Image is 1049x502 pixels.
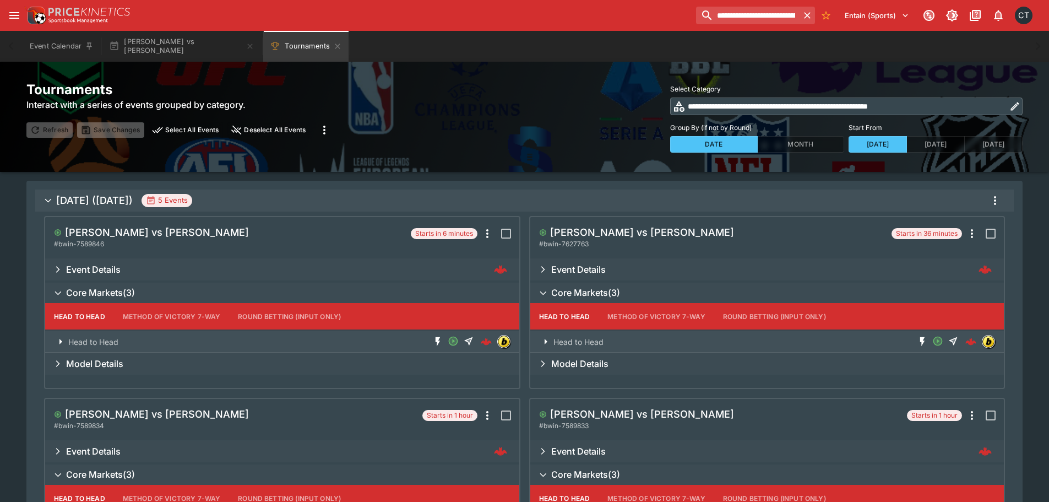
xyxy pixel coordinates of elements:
[54,411,62,418] svg: Open
[66,446,121,457] h6: Event Details
[919,6,939,25] button: Connected to PK
[670,81,1023,98] label: Select Category
[530,258,1004,280] button: Expand
[422,410,477,421] span: Starts in 1 hour
[498,336,510,348] img: bwin
[962,406,982,425] button: more
[916,336,929,347] svg: SGM
[962,224,982,244] button: more
[530,331,1004,353] button: Expand
[539,229,547,236] svg: Open
[530,303,599,330] button: Head to Head
[477,333,495,350] a: 2a10397a-29e7-4dc2-84db-e02a9c8751c4
[227,122,310,138] button: close
[817,7,835,24] button: No Bookmarks
[431,336,444,347] svg: SGM
[551,469,620,481] h6: Core Markets ( 3 )
[551,446,606,457] h6: Event Details
[411,228,477,239] span: Starts in 6 minutes
[45,303,114,330] button: Head to Head
[892,228,962,239] span: Starts in 36 minutes
[146,195,188,206] div: 5 Events
[447,336,460,348] span: [missing translation: 'screens.event.pricing.market.type.BettingOpen']
[45,440,519,462] button: Expand
[757,136,845,153] button: Month
[714,303,835,330] button: Round Betting (input only)
[48,8,130,16] img: PriceKinetics
[26,81,334,98] h2: Tournaments
[907,410,962,421] span: Starts in 1 hour
[229,303,350,330] button: Round Betting (input only)
[66,469,135,481] h6: Core Markets ( 3 )
[24,4,46,26] img: PriceKinetics Logo
[539,411,547,418] svg: Open
[670,136,758,153] button: Date
[1012,3,1036,28] button: Cameron Tarver
[982,336,994,348] img: bwin
[66,264,121,276] h6: Event Details
[149,122,224,138] button: preview
[26,98,334,111] h6: Interact with a series of events grouped by category.
[965,6,985,25] button: Documentation
[497,335,510,348] div: bwin
[965,336,976,347] div: c5672a29-be71-43b0-b427-5b1b0eb8ed27
[66,287,135,299] h6: Core Markets ( 3 )
[964,136,1023,153] button: [DATE]
[979,263,992,276] img: logo-cerberus--red.svg
[985,191,1005,210] button: more
[56,194,133,207] h5: [DATE] ([DATE])
[965,336,976,347] img: logo-cerberus--red.svg
[494,445,507,458] div: 24f748fc-d477-4da7-b0cb-f8dc423262c6
[551,264,606,276] h6: Event Details
[65,226,249,239] h5: [PERSON_NAME] vs [PERSON_NAME]
[979,445,992,458] img: logo-cerberus--red.svg
[530,353,1004,375] button: Expand
[931,336,944,347] svg: Open
[481,336,492,347] img: logo-cerberus--red.svg
[4,6,24,25] button: open drawer
[477,224,497,244] button: more
[670,120,844,136] label: Group By (if not by Round)
[491,441,510,461] a: 24f748fc-d477-4da7-b0cb-f8dc423262c6
[947,336,960,348] span: Straight
[696,7,799,24] input: search
[539,239,589,250] span: # bwin-7627763
[982,335,995,348] div: bwin
[114,303,229,330] button: Method of Victory 7-Way
[462,336,475,348] span: Straight
[54,229,62,236] svg: Open
[494,445,507,458] img: logo-cerberus--red.svg
[447,336,460,347] svg: Open
[551,287,620,299] h6: Core Markets ( 3 )
[551,358,608,370] h6: Model Details
[68,336,118,348] p: Head to Head
[838,7,916,24] button: Select Tenant
[670,136,844,153] div: Group By (if not by Round)
[494,263,507,276] img: logo-cerberus--red.svg
[54,239,104,250] span: # bwin-7589846
[494,263,507,276] div: cdd31d01-c8af-4c93-a47f-0dc1606d81ad
[849,136,907,153] button: [DATE]
[530,440,1004,462] button: Expand
[849,136,1023,153] div: Start From
[988,6,1008,25] button: Notifications
[1015,7,1032,24] div: Cameron Tarver
[539,420,589,431] span: # bwin-7589833
[550,226,734,239] h5: [PERSON_NAME] vs [PERSON_NAME]
[979,445,992,458] div: e18809b1-dabd-4ed1-ab61-809d33cfb10c
[849,120,1023,136] label: Start From
[65,408,249,420] h5: [PERSON_NAME] vs [PERSON_NAME]
[599,303,714,330] button: Method of Victory 7-Way
[45,331,519,353] button: Expand
[45,353,519,375] button: Expand
[550,408,734,420] h5: [PERSON_NAME] vs [PERSON_NAME]
[975,441,995,461] a: e18809b1-dabd-4ed1-ab61-809d33cfb10c
[931,336,944,348] span: [missing translation: 'screens.event.pricing.market.type.BettingOpen']
[66,358,123,370] h6: Model Details
[962,333,980,350] a: c5672a29-be71-43b0-b427-5b1b0eb8ed27
[48,18,108,23] img: Sportsbook Management
[942,6,962,25] button: Toggle light/dark mode
[314,120,334,140] button: more
[553,336,604,348] p: Head to Head
[491,260,510,279] a: cdd31d01-c8af-4c93-a47f-0dc1606d81ad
